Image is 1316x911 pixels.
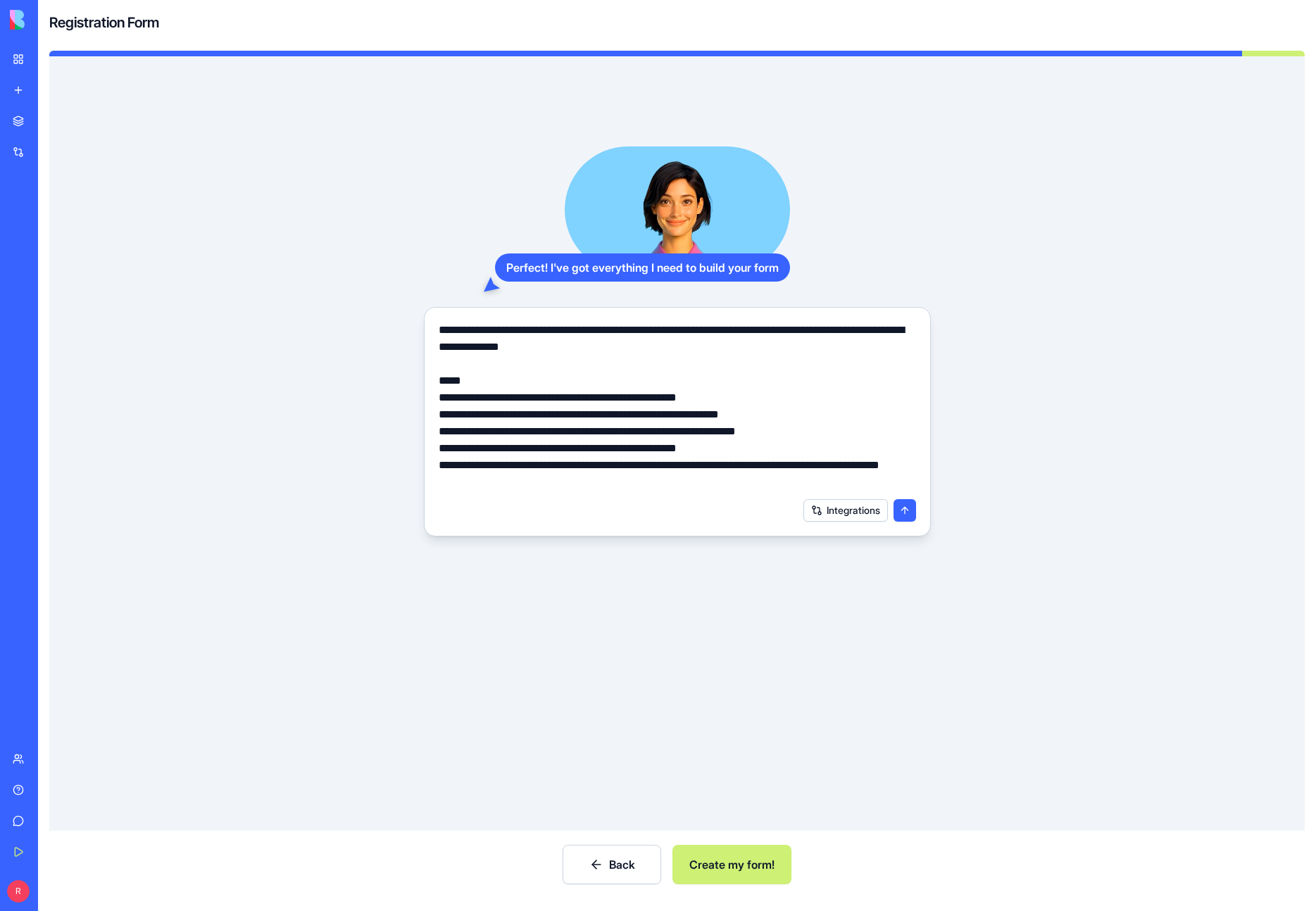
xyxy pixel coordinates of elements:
img: logo [10,10,97,30]
button: Back [563,845,661,884]
div: Perfect! I've got everything I need to build your form [495,253,790,282]
span: R [7,880,30,903]
button: Integrations [803,499,888,522]
h4: Registration Form [49,13,159,32]
button: Create my form! [672,845,791,884]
